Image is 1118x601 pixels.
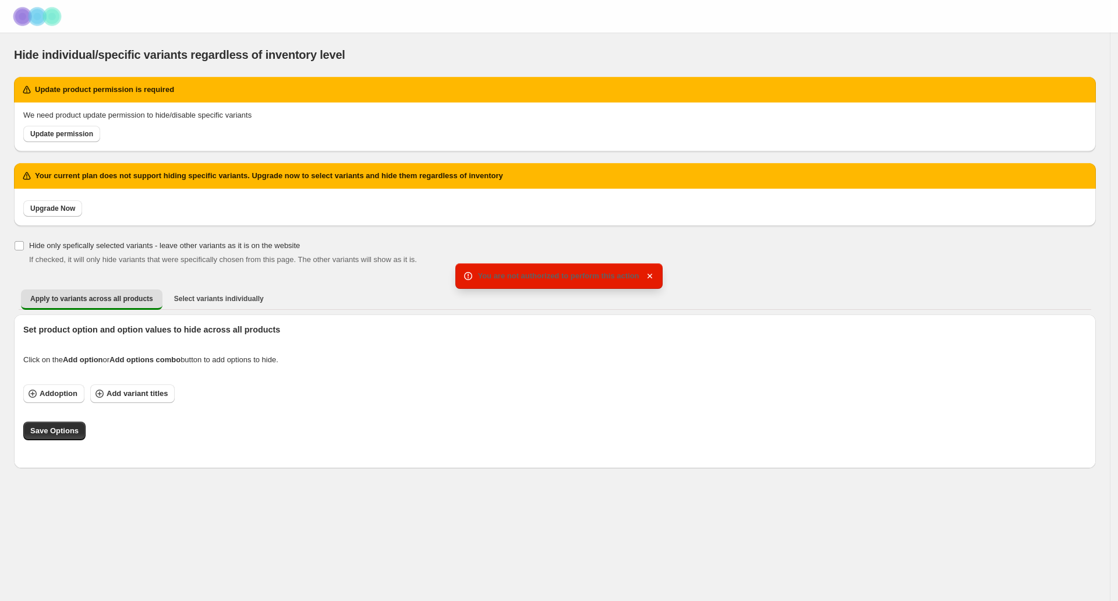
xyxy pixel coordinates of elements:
a: Upgrade Now [23,200,82,217]
div: Apply to variants across all products [14,314,1096,468]
span: You are not authorized to perform this action [477,271,639,280]
strong: Add option [63,355,103,364]
div: Click on the or button to add options to hide. [23,354,1087,366]
p: Set product option and option values to hide across all products [23,324,1087,335]
a: Update permission [23,126,100,142]
h2: Update product permission is required [35,84,174,96]
span: If checked, it will only hide variants that were specifically chosen from this page. The other va... [29,255,417,264]
span: Apply to variants across all products [30,294,153,303]
span: Upgrade Now [30,204,75,213]
span: We need product update permission to hide/disable specific variants [23,111,252,119]
span: Save Options [30,425,79,437]
span: Select variants individually [174,294,264,303]
button: Add variant titles [90,384,175,403]
span: Update permission [30,129,93,139]
h2: Your current plan does not support hiding specific variants. Upgrade now to select variants and h... [35,170,503,182]
span: Hide only spefically selected variants - leave other variants as it is on the website [29,241,300,250]
span: Add option [40,388,77,400]
button: Save Options [23,422,86,440]
button: Apply to variants across all products [21,289,162,310]
span: Hide individual/specific variants regardless of inventory level [14,48,345,61]
span: Add variant titles [107,388,168,400]
button: Select variants individually [165,289,273,308]
strong: Add options combo [109,355,181,364]
button: Addoption [23,384,84,403]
